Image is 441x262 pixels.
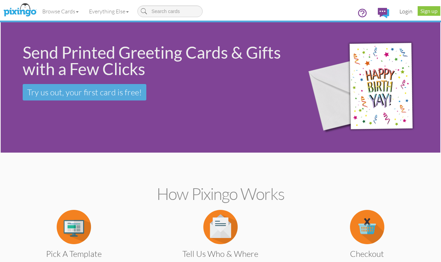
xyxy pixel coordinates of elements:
a: Browse Cards [37,3,84,20]
h3: Tell us Who & Where [164,249,276,258]
h2: How Pixingo works [13,185,428,203]
img: pixingo logo [2,2,38,19]
img: comments.svg [378,8,389,18]
h3: Checkout [311,249,423,258]
img: item.alt [57,210,91,244]
img: item.alt [350,210,384,244]
img: item.alt [203,210,238,244]
img: 942c5090-71ba-4bfc-9a92-ca782dcda692.png [298,24,439,151]
input: Search cards [137,5,203,17]
a: Login [394,3,418,20]
h3: Pick a Template [18,249,130,258]
a: Sign up [418,6,440,16]
a: Everything Else [84,3,134,20]
a: Try us out, your first card is free! [23,84,146,100]
span: Try us out, your first card is free! [27,87,142,97]
div: Send Printed Greeting Cards & Gifts with a Few Clicks [23,44,288,77]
